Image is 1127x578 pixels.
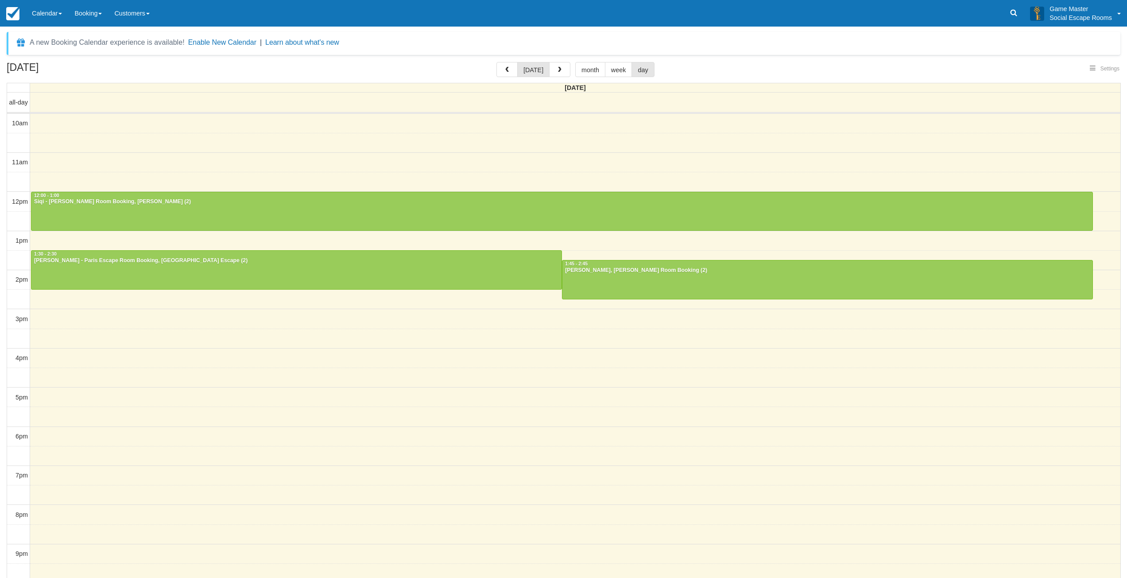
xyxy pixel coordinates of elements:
p: Social Escape Rooms [1050,13,1112,22]
span: 11am [12,159,28,166]
button: week [605,62,632,77]
span: 9pm [15,550,28,557]
span: 12:00 - 1:00 [34,193,59,198]
img: A3 [1030,6,1044,20]
div: [PERSON_NAME] - Paris Escape Room Booking, [GEOGRAPHIC_DATA] Escape (2) [34,257,559,264]
button: Enable New Calendar [188,38,256,47]
div: Siqi - [PERSON_NAME] Room Booking, [PERSON_NAME] (2) [34,198,1090,206]
a: 1:45 - 2:45[PERSON_NAME], [PERSON_NAME] Room Booking (2) [562,260,1093,299]
a: 1:30 - 2:30[PERSON_NAME] - Paris Escape Room Booking, [GEOGRAPHIC_DATA] Escape (2) [31,250,562,289]
button: day [631,62,654,77]
span: 1:30 - 2:30 [34,252,57,256]
div: A new Booking Calendar experience is available! [30,37,185,48]
span: Settings [1100,66,1119,72]
span: 4pm [15,354,28,361]
span: 8pm [15,511,28,518]
span: 2pm [15,276,28,283]
img: checkfront-main-nav-mini-logo.png [6,7,19,20]
button: [DATE] [517,62,550,77]
span: all-day [9,99,28,106]
span: 5pm [15,394,28,401]
div: [PERSON_NAME], [PERSON_NAME] Room Booking (2) [565,267,1090,274]
span: 3pm [15,315,28,322]
a: 12:00 - 1:00Siqi - [PERSON_NAME] Room Booking, [PERSON_NAME] (2) [31,192,1093,231]
p: Game Master [1050,4,1112,13]
button: Settings [1084,62,1125,75]
button: month [575,62,605,77]
span: 1:45 - 2:45 [565,261,588,266]
span: 6pm [15,433,28,440]
a: Learn about what's new [265,39,339,46]
span: | [260,39,262,46]
span: [DATE] [565,84,586,91]
span: 7pm [15,472,28,479]
span: 1pm [15,237,28,244]
span: 12pm [12,198,28,205]
h2: [DATE] [7,62,119,78]
span: 10am [12,120,28,127]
